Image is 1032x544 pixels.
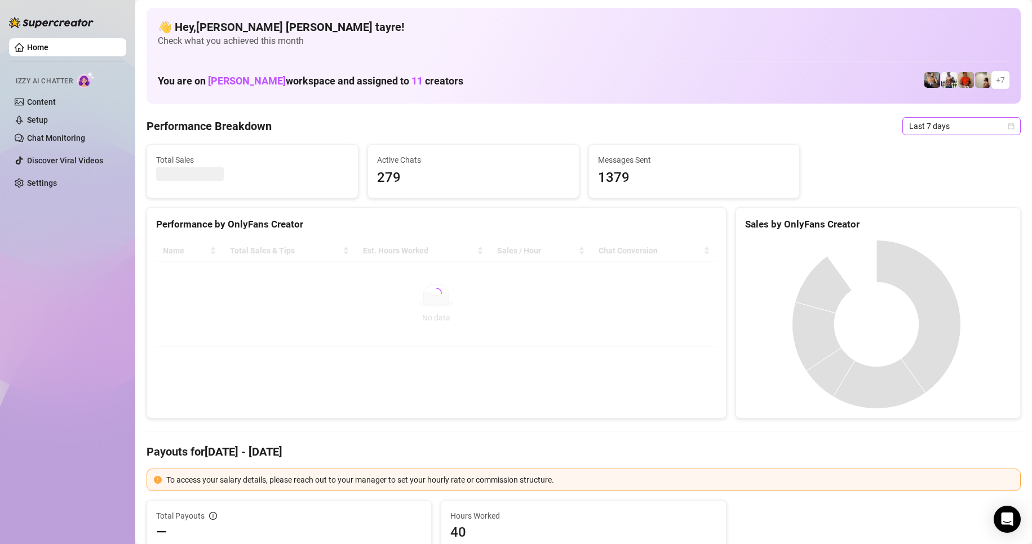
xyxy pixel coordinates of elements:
span: Messages Sent [598,154,791,166]
div: Performance by OnlyFans Creator [156,217,717,232]
span: Last 7 days [909,118,1014,135]
span: Total Sales [156,154,349,166]
span: 1379 [598,167,791,189]
span: + 7 [996,74,1005,86]
img: logo-BBDzfeDw.svg [9,17,94,28]
span: Check what you achieved this month [158,35,1009,47]
span: calendar [1008,123,1015,130]
img: AI Chatter [77,72,95,88]
h4: Performance Breakdown [147,118,272,134]
a: Setup [27,115,48,124]
span: 40 [450,523,716,541]
a: Content [27,97,56,106]
h4: 👋 Hey, [PERSON_NAME] [PERSON_NAME] tayre ! [158,19,1009,35]
span: Izzy AI Chatter [16,76,73,87]
div: Open Intercom Messenger [994,506,1021,533]
img: JUSTIN [941,72,957,88]
span: — [156,523,167,541]
span: info-circle [209,512,217,520]
a: Discover Viral Videos [27,156,103,165]
h1: You are on workspace and assigned to creators [158,75,463,87]
div: To access your salary details, please reach out to your manager to set your hourly rate or commis... [166,474,1013,486]
div: Sales by OnlyFans Creator [745,217,1011,232]
img: George [924,72,940,88]
a: Home [27,43,48,52]
span: [PERSON_NAME] [208,75,286,87]
span: Hours Worked [450,510,716,522]
span: 279 [377,167,570,189]
span: Active Chats [377,154,570,166]
span: 11 [411,75,423,87]
span: loading [431,288,442,299]
a: Settings [27,179,57,188]
h4: Payouts for [DATE] - [DATE] [147,444,1021,460]
img: Justin [958,72,974,88]
span: Total Payouts [156,510,205,522]
img: Ralphy [975,72,991,88]
a: Chat Monitoring [27,133,85,142]
span: exclamation-circle [154,476,162,484]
